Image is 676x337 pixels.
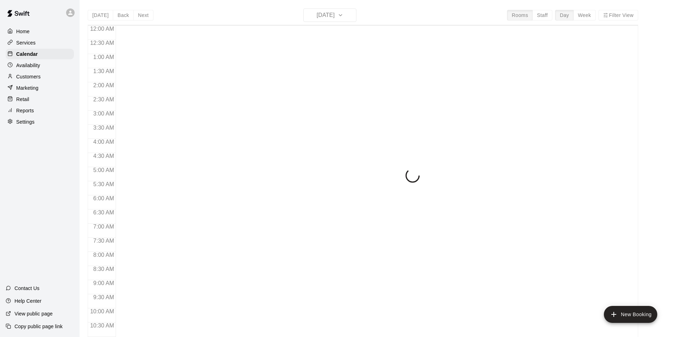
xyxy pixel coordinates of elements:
[88,323,116,329] span: 10:30 AM
[92,82,116,88] span: 2:00 AM
[92,54,116,60] span: 1:00 AM
[92,68,116,74] span: 1:30 AM
[6,49,74,59] a: Calendar
[604,306,657,323] button: add
[6,71,74,82] a: Customers
[6,37,74,48] a: Services
[16,39,36,46] p: Services
[16,51,38,58] p: Calendar
[92,195,116,201] span: 6:00 AM
[92,139,116,145] span: 4:00 AM
[16,28,30,35] p: Home
[92,125,116,131] span: 3:30 AM
[92,209,116,215] span: 6:30 AM
[92,238,116,244] span: 7:30 AM
[14,310,53,317] p: View public page
[6,26,74,37] a: Home
[92,96,116,102] span: 2:30 AM
[16,96,29,103] p: Retail
[16,84,39,91] p: Marketing
[6,94,74,105] a: Retail
[16,73,41,80] p: Customers
[92,167,116,173] span: 5:00 AM
[6,60,74,71] a: Availability
[92,224,116,230] span: 7:00 AM
[14,285,40,292] p: Contact Us
[92,266,116,272] span: 8:30 AM
[6,105,74,116] a: Reports
[92,153,116,159] span: 4:30 AM
[16,118,35,125] p: Settings
[92,280,116,286] span: 9:00 AM
[16,62,40,69] p: Availability
[14,297,41,305] p: Help Center
[92,111,116,117] span: 3:00 AM
[92,252,116,258] span: 8:00 AM
[92,181,116,187] span: 5:30 AM
[14,323,63,330] p: Copy public page link
[88,308,116,314] span: 10:00 AM
[88,26,116,32] span: 12:00 AM
[88,40,116,46] span: 12:30 AM
[6,117,74,127] a: Settings
[92,294,116,300] span: 9:30 AM
[6,83,74,93] a: Marketing
[16,107,34,114] p: Reports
